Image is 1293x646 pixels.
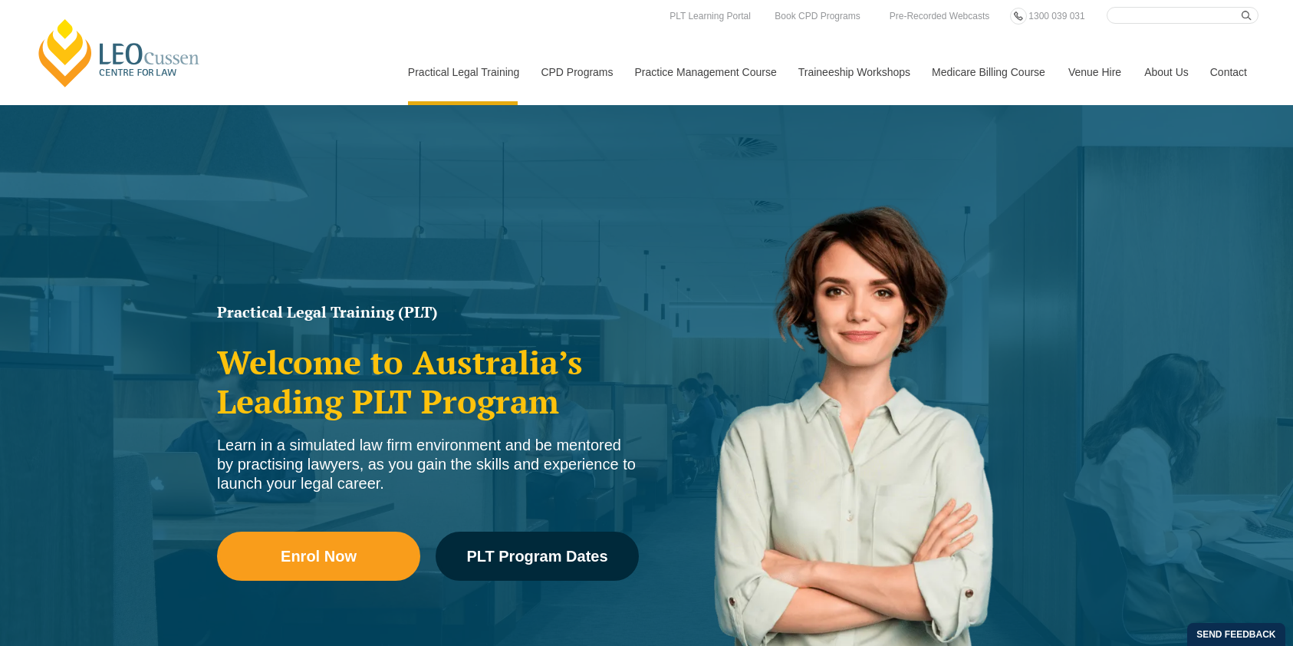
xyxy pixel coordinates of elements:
h2: Welcome to Australia’s Leading PLT Program [217,343,639,420]
a: [PERSON_NAME] Centre for Law [35,17,204,89]
span: PLT Program Dates [466,549,607,564]
a: Enrol Now [217,532,420,581]
span: Enrol Now [281,549,357,564]
a: CPD Programs [529,39,623,105]
a: PLT Program Dates [436,532,639,581]
a: 1300 039 031 [1025,8,1088,25]
a: Traineeship Workshops [787,39,920,105]
a: Medicare Billing Course [920,39,1057,105]
a: Pre-Recorded Webcasts [886,8,994,25]
iframe: LiveChat chat widget [1190,543,1255,608]
a: Venue Hire [1057,39,1133,105]
a: PLT Learning Portal [666,8,755,25]
a: Practical Legal Training [396,39,530,105]
a: Practice Management Course [623,39,787,105]
a: About Us [1133,39,1199,105]
a: Contact [1199,39,1258,105]
h1: Practical Legal Training (PLT) [217,305,639,320]
div: Learn in a simulated law firm environment and be mentored by practising lawyers, as you gain the ... [217,436,639,493]
a: Book CPD Programs [771,8,864,25]
span: 1300 039 031 [1028,11,1084,21]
